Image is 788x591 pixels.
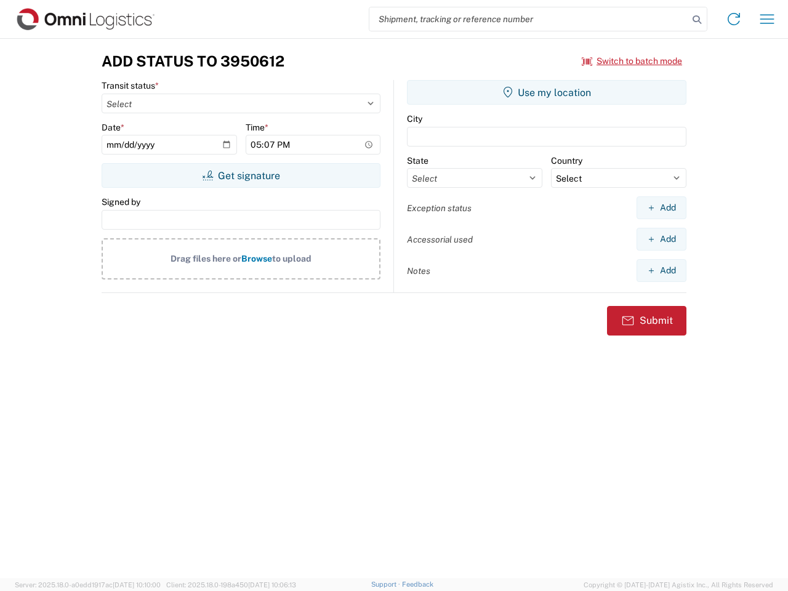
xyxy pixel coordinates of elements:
[637,259,686,282] button: Add
[241,254,272,263] span: Browse
[407,203,472,214] label: Exception status
[407,113,422,124] label: City
[407,155,428,166] label: State
[248,581,296,589] span: [DATE] 10:06:13
[582,51,682,71] button: Switch to batch mode
[171,254,241,263] span: Drag files here or
[113,581,161,589] span: [DATE] 10:10:00
[166,581,296,589] span: Client: 2025.18.0-198a450
[637,196,686,219] button: Add
[607,306,686,336] button: Submit
[402,581,433,588] a: Feedback
[551,155,582,166] label: Country
[407,80,686,105] button: Use my location
[272,254,312,263] span: to upload
[102,163,380,188] button: Get signature
[15,581,161,589] span: Server: 2025.18.0-a0edd1917ac
[102,52,284,70] h3: Add Status to 3950612
[369,7,688,31] input: Shipment, tracking or reference number
[584,579,773,590] span: Copyright © [DATE]-[DATE] Agistix Inc., All Rights Reserved
[637,228,686,251] button: Add
[102,196,140,207] label: Signed by
[371,581,402,588] a: Support
[407,234,473,245] label: Accessorial used
[407,265,430,276] label: Notes
[246,122,268,133] label: Time
[102,80,159,91] label: Transit status
[102,122,124,133] label: Date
